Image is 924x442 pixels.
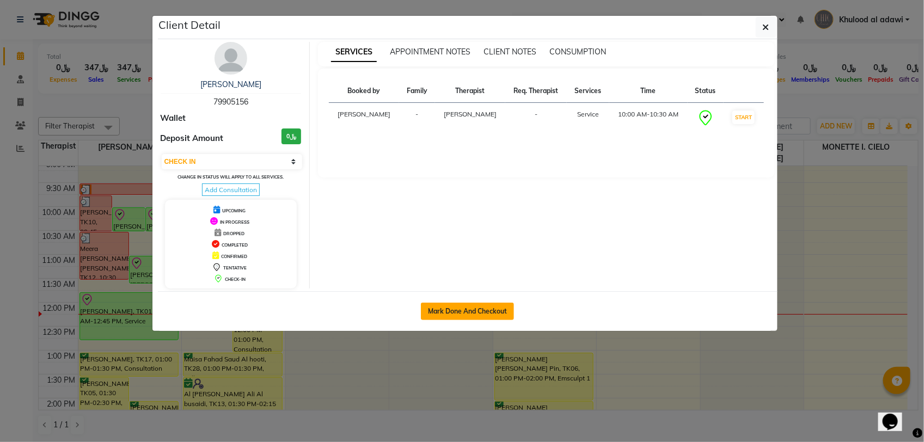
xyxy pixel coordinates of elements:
span: Wallet [161,112,186,125]
a: [PERSON_NAME] [200,79,261,89]
span: 79905156 [213,97,248,107]
button: START [732,110,755,124]
th: Req. Therapist [505,79,567,103]
td: 10:00 AM-10:30 AM [609,103,688,134]
iframe: chat widget [878,398,913,431]
h5: Client Detail [159,17,221,33]
span: CONSUMPTION [549,47,606,57]
span: TENTATIVE [223,265,247,271]
h3: ﷼0 [282,128,301,144]
td: - [505,103,567,134]
th: Status [688,79,724,103]
span: IN PROGRESS [220,219,249,225]
span: UPCOMING [222,208,246,213]
span: CLIENT NOTES [484,47,536,57]
span: [PERSON_NAME] [444,110,497,118]
th: Family [399,79,435,103]
span: SERVICES [331,42,377,62]
th: Time [609,79,688,103]
div: Service [573,109,603,119]
td: [PERSON_NAME] [329,103,399,134]
th: Booked by [329,79,399,103]
span: Add Consultation [202,183,260,196]
td: - [399,103,435,134]
span: CHECK-IN [225,277,246,282]
span: APPOINTMENT NOTES [390,47,470,57]
span: COMPLETED [222,242,248,248]
span: DROPPED [223,231,244,236]
button: Mark Done And Checkout [421,303,514,320]
th: Therapist [435,79,505,103]
span: Deposit Amount [161,132,224,145]
small: Change in status will apply to all services. [178,174,284,180]
img: avatar [215,42,247,75]
span: CONFIRMED [221,254,247,259]
th: Services [567,79,609,103]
